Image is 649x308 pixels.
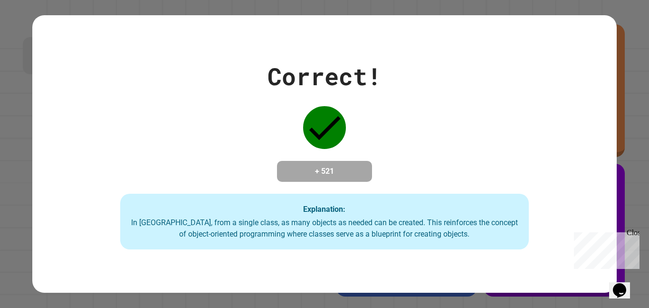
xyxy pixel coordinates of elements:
[286,166,363,177] h4: + 521
[303,204,345,213] strong: Explanation:
[130,217,520,240] div: In [GEOGRAPHIC_DATA], from a single class, as many objects as needed can be created. This reinfor...
[570,229,639,269] iframe: chat widget
[4,4,66,60] div: Chat with us now!Close
[609,270,639,298] iframe: chat widget
[267,59,382,94] div: Correct!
